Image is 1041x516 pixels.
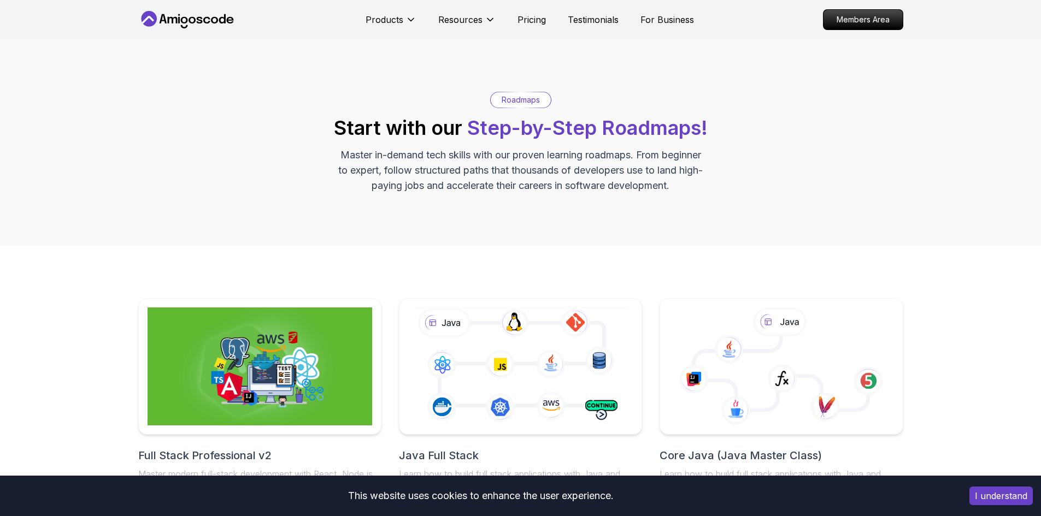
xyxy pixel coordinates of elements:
[337,147,704,193] p: Master in-demand tech skills with our proven learning roadmaps. From beginner to expert, follow s...
[467,116,708,140] span: Step-by-Step Roadmaps!
[969,487,1033,505] button: Accept cookies
[660,467,903,494] p: Learn how to build full stack applications with Java and Spring Boot
[138,448,381,463] h2: Full Stack Professional v2
[660,298,903,511] a: Core Java (Java Master Class)Learn how to build full stack applications with Java and Spring Boot...
[502,94,540,105] p: Roadmaps
[366,13,416,35] button: Products
[399,467,642,494] p: Learn how to build full stack applications with Java and Spring Boot
[660,448,903,463] h2: Core Java (Java Master Class)
[399,448,642,463] h2: Java Full Stack
[399,298,642,511] a: Java Full StackLearn how to build full stack applications with Java and Spring Boot29 Courses4 Bu...
[138,467,381,507] p: Master modern full-stack development with React, Node.js, TypeScript, and cloud deployment. Build...
[517,13,546,26] a: Pricing
[438,13,483,26] p: Resources
[824,10,903,29] p: Members Area
[640,13,694,26] a: For Business
[8,484,953,508] div: This website uses cookies to enhance the user experience.
[334,117,708,139] h2: Start with our
[148,307,372,425] img: Full Stack Professional v2
[438,13,496,35] button: Resources
[366,13,403,26] p: Products
[823,9,903,30] a: Members Area
[568,13,619,26] a: Testimonials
